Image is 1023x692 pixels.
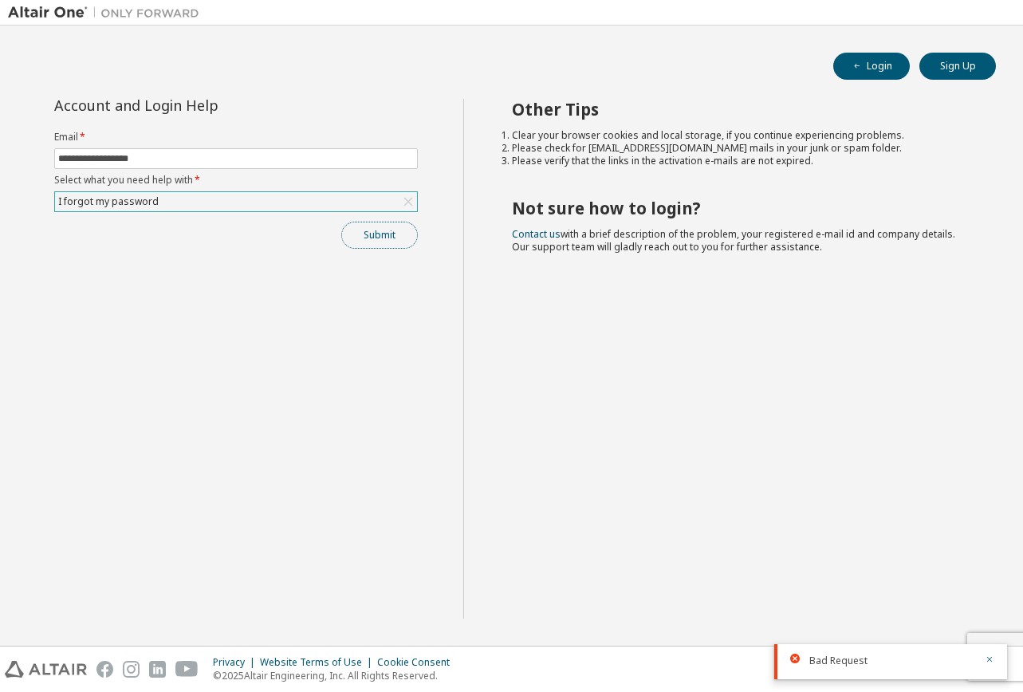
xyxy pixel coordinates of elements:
[833,53,910,80] button: Login
[213,656,260,669] div: Privacy
[377,656,459,669] div: Cookie Consent
[175,661,199,678] img: youtube.svg
[512,142,967,155] li: Please check for [EMAIL_ADDRESS][DOMAIN_NAME] mails in your junk or spam folder.
[54,99,345,112] div: Account and Login Help
[96,661,113,678] img: facebook.svg
[341,222,418,249] button: Submit
[54,174,418,187] label: Select what you need help with
[56,193,161,210] div: I forgot my password
[512,155,967,167] li: Please verify that the links in the activation e-mails are not expired.
[149,661,166,678] img: linkedin.svg
[512,227,561,241] a: Contact us
[512,99,967,120] h2: Other Tips
[512,227,955,254] span: with a brief description of the problem, your registered e-mail id and company details. Our suppo...
[8,5,207,21] img: Altair One
[919,53,996,80] button: Sign Up
[809,655,868,667] span: Bad Request
[512,198,967,218] h2: Not sure how to login?
[55,192,417,211] div: I forgot my password
[512,129,967,142] li: Clear your browser cookies and local storage, if you continue experiencing problems.
[260,656,377,669] div: Website Terms of Use
[54,131,418,144] label: Email
[123,661,140,678] img: instagram.svg
[5,661,87,678] img: altair_logo.svg
[213,669,459,682] p: © 2025 Altair Engineering, Inc. All Rights Reserved.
